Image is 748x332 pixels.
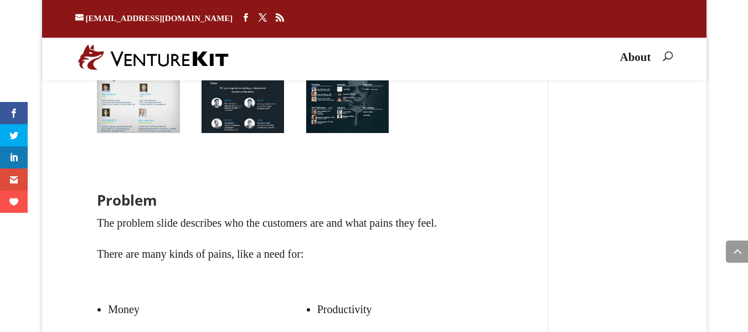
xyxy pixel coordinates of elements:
a: [EMAIL_ADDRESS][DOMAIN_NAME] [75,14,233,23]
a: About [620,53,651,72]
h2: Problem [97,193,493,213]
img: Team slide from Crew's fundraising pitch deck [202,74,284,133]
p: There are many kinds of pains, like a need for: [97,244,493,264]
img: Team slide from Contently's fundraising pitch deck [306,74,389,133]
li: Productivity [317,294,493,325]
p: The problem slide describes who the customers are and what pains they feel. [97,213,493,244]
li: Money [108,294,284,325]
img: Team slide from Breakthrough's fundraising pitch deck [97,74,179,133]
img: VentureKit [78,44,229,70]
